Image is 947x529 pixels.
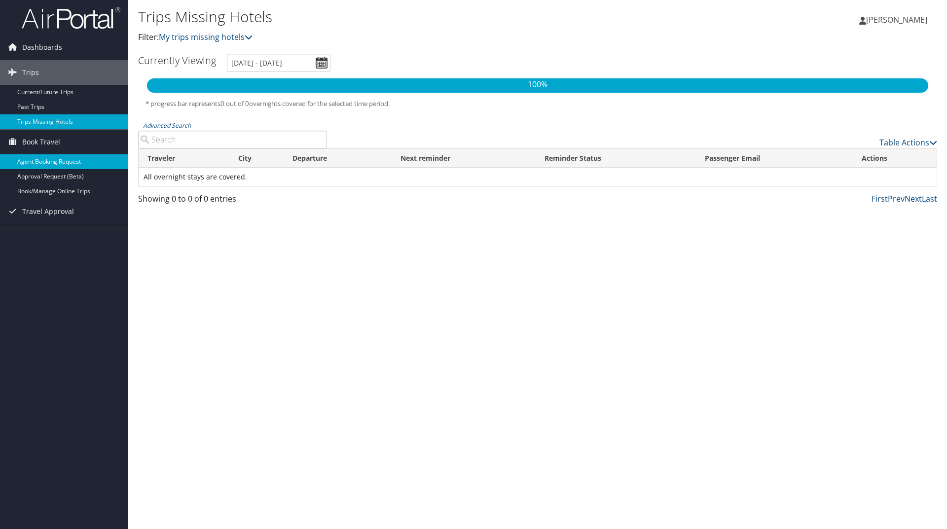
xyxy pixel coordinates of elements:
th: Traveler: activate to sort column ascending [139,149,229,168]
a: First [872,193,888,204]
th: City: activate to sort column ascending [229,149,284,168]
img: airportal-logo.png [22,6,120,30]
h5: * progress bar represents overnights covered for the selected time period. [146,99,930,108]
th: Reminder Status [536,149,696,168]
div: Showing 0 to 0 of 0 entries [138,193,327,210]
a: Last [922,193,937,204]
a: Table Actions [879,137,937,148]
span: Book Travel [22,130,60,154]
p: 100% [147,78,928,91]
a: Prev [888,193,905,204]
input: Advanced Search [138,131,327,148]
th: Next reminder [392,149,536,168]
a: Next [905,193,922,204]
input: [DATE] - [DATE] [227,54,330,72]
span: [PERSON_NAME] [866,14,927,25]
a: Advanced Search [143,121,191,130]
td: All overnight stays are covered. [139,168,937,186]
h1: Trips Missing Hotels [138,6,671,27]
a: My trips missing hotels [159,32,253,42]
span: Dashboards [22,35,62,60]
th: Passenger Email: activate to sort column ascending [696,149,853,168]
span: Travel Approval [22,199,74,224]
th: Actions [853,149,937,168]
p: Filter: [138,31,671,44]
span: 0 out of 0 [220,99,249,108]
th: Departure: activate to sort column descending [284,149,391,168]
a: [PERSON_NAME] [859,5,937,35]
span: Trips [22,60,39,85]
h3: Currently Viewing [138,54,216,67]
